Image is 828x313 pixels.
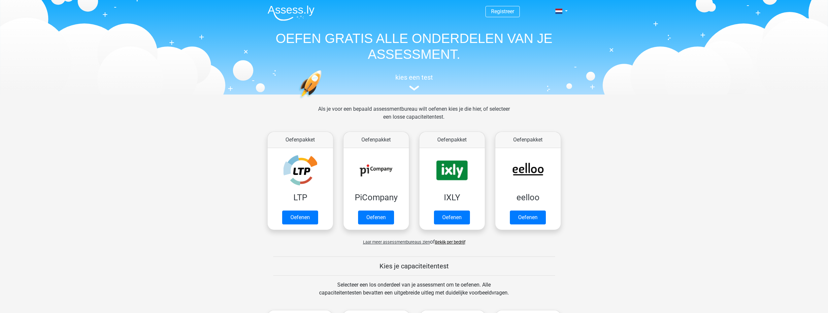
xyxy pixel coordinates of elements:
[434,211,470,224] a: Oefenen
[282,211,318,224] a: Oefenen
[313,105,515,129] div: Als je voor een bepaald assessmentbureau wilt oefenen kies je die hier, of selecteer een losse ca...
[491,8,514,15] a: Registreer
[313,281,515,305] div: Selecteer een los onderdeel van je assessment om te oefenen. Alle capaciteitentesten bevatten een...
[268,5,315,21] img: Assessly
[409,86,419,91] img: assessment
[262,73,566,81] h5: kies een test
[262,233,566,246] div: of
[435,240,465,245] a: Bekijk per bedrijf
[262,73,566,91] a: kies een test
[273,262,555,270] h5: Kies je capaciteitentest
[262,30,566,62] h1: OEFEN GRATIS ALLE ONDERDELEN VAN JE ASSESSMENT.
[299,70,347,130] img: oefenen
[358,211,394,224] a: Oefenen
[363,240,430,245] span: Laat meer assessmentbureaus zien
[510,211,546,224] a: Oefenen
